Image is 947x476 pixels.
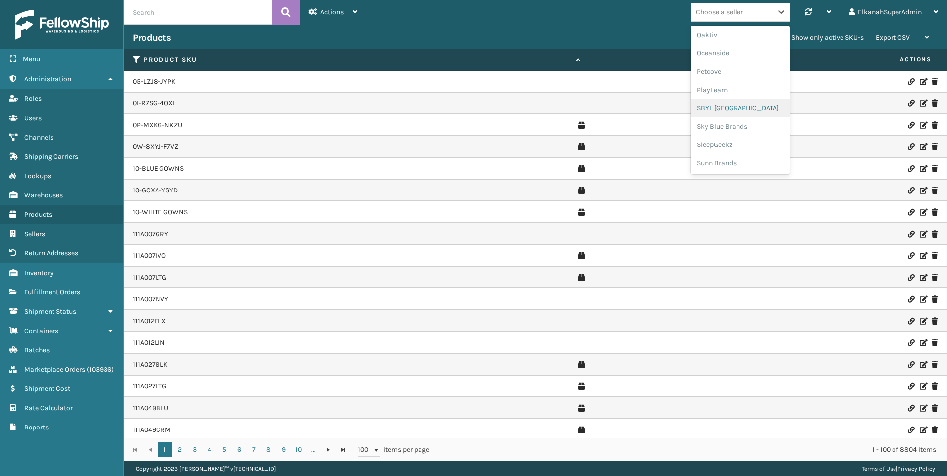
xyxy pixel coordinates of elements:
[24,133,53,142] span: Channels
[443,445,936,455] div: 1 - 100 of 8804 items
[908,78,914,85] i: Link Product
[920,296,926,303] i: Edit
[324,446,332,454] span: Go to the next page
[133,425,171,435] a: 111A049CRM
[908,187,914,194] i: Link Product
[133,120,182,130] a: 0P-MXK6-NKZU
[908,143,914,150] i: Link Product
[932,165,938,172] i: Delete
[262,442,276,457] a: 8
[920,122,926,129] i: Edit
[920,427,926,433] i: Edit
[136,461,276,476] p: Copyright 2023 [PERSON_NAME]™ v [TECHNICAL_ID]
[780,33,864,42] label: Show only active SKU-s
[24,346,50,354] span: Batches
[908,339,914,346] i: Link Product
[24,75,71,83] span: Administration
[920,100,926,107] i: Edit
[920,165,926,172] i: Edit
[321,442,336,457] a: Go to the next page
[232,442,247,457] a: 6
[932,405,938,412] i: Delete
[920,339,926,346] i: Edit
[24,384,70,393] span: Shipment Cost
[320,8,344,16] span: Actions
[691,62,790,81] div: Petcove
[306,442,321,457] a: ...
[908,122,914,129] i: Link Product
[87,365,114,374] span: ( 103936 )
[202,442,217,457] a: 4
[932,318,938,325] i: Delete
[24,230,45,238] span: Sellers
[133,273,166,283] a: 111A007LTG
[932,361,938,368] i: Delete
[133,164,184,174] a: 10-BLUE GOWNS
[908,274,914,281] i: Link Product
[908,100,914,107] i: Link Product
[920,318,926,325] i: Edit
[217,442,232,457] a: 5
[158,442,172,457] a: 1
[932,209,938,216] i: Delete
[172,442,187,457] a: 2
[133,32,171,44] h3: Products
[908,165,914,172] i: Link Product
[920,187,926,194] i: Edit
[920,383,926,390] i: Edit
[133,251,166,261] a: 111A007IVO
[691,26,790,44] div: Oaktiv
[133,207,188,217] a: 10-WHITE GOWNS
[908,427,914,433] i: Link Product
[276,442,291,457] a: 9
[862,465,896,472] a: Terms of Use
[908,209,914,216] i: Link Product
[24,191,63,199] span: Warehouses
[920,405,926,412] i: Edit
[133,338,165,348] a: 111A012LIN
[908,361,914,368] i: Link Product
[691,44,790,62] div: Oceanside
[908,252,914,259] i: Link Product
[908,296,914,303] i: Link Product
[24,269,53,277] span: Inventory
[15,10,109,40] img: logo
[133,316,166,326] a: 111A012FLX
[932,143,938,150] i: Delete
[187,442,202,457] a: 3
[24,365,85,374] span: Marketplace Orders
[133,98,176,108] a: 0I-R7SG-4OXL
[932,78,938,85] i: Delete
[876,33,910,42] span: Export CSV
[24,114,42,122] span: Users
[862,461,935,476] div: |
[291,442,306,457] a: 10
[932,383,938,390] i: Delete
[908,405,914,412] i: Link Product
[24,152,78,161] span: Shipping Carriers
[920,143,926,150] i: Edit
[691,154,790,172] div: Sunn Brands
[691,99,790,117] div: SBYL [GEOGRAPHIC_DATA]
[932,274,938,281] i: Delete
[24,327,58,335] span: Containers
[133,77,176,87] a: 05-LZJ8-JYPK
[24,249,78,257] span: Return Addresses
[920,231,926,238] i: Edit
[24,423,49,431] span: Reports
[920,209,926,216] i: Edit
[920,361,926,368] i: Edit
[133,360,168,370] a: 111A027BLK
[144,55,571,64] label: Product SKU
[696,7,743,17] div: Choose a seller
[133,186,178,195] a: 10-GCXA-YSYD
[920,252,926,259] i: Edit
[358,445,372,455] span: 100
[247,442,262,457] a: 7
[932,427,938,433] i: Delete
[897,465,935,472] a: Privacy Policy
[336,442,351,457] a: Go to the last page
[908,231,914,238] i: Link Product
[133,381,166,391] a: 111A027LTG
[932,231,938,238] i: Delete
